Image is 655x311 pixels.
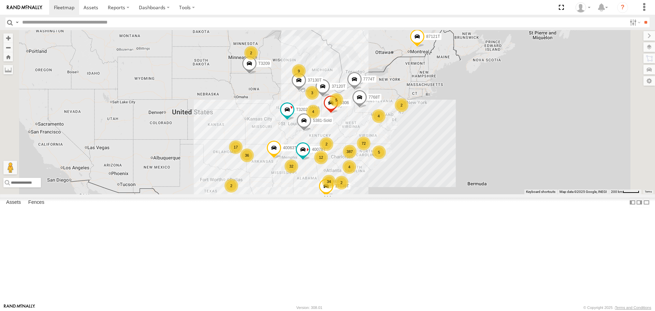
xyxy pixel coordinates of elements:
label: Dock Summary Table to the Right [636,198,643,208]
button: Keyboard shortcuts [526,189,555,194]
button: Zoom out [3,43,13,52]
label: Search Filter Options [627,17,642,27]
button: Map Scale: 200 km per 45 pixels [609,189,641,194]
div: 5 [372,145,386,159]
div: 72 [357,137,370,150]
label: Map Settings [643,76,655,86]
span: T3202 [296,107,308,112]
div: 2 [244,46,258,60]
span: 5381-Sold [313,118,332,123]
span: 40078T [312,147,326,152]
div: 36 [240,149,254,162]
span: Map data ©2025 Google, INEGI [559,190,607,194]
button: Drag Pegman onto the map to open Street View [3,161,17,174]
span: 37120T [332,84,346,89]
a: Visit our Website [4,304,35,311]
span: 5306 [340,101,349,105]
span: 87121T [426,34,440,39]
label: Assets [3,198,24,208]
label: Search Query [14,17,20,27]
button: Zoom Home [3,52,13,61]
div: 387 [343,145,356,158]
div: Version: 308.01 [296,306,322,310]
i: ? [617,2,628,13]
div: 34 [322,175,336,188]
div: 2 [335,176,348,189]
div: 4 [343,160,356,174]
span: 200 km [611,190,623,194]
label: Hide Summary Table [643,198,650,208]
button: Zoom in [3,33,13,43]
img: rand-logo.svg [7,5,42,10]
label: Dock Summary Table to the Left [629,198,636,208]
div: 32 [285,159,298,173]
div: 4 [306,105,320,118]
div: 12 [314,151,328,164]
div: 4 [372,109,385,123]
label: Measure [3,65,13,74]
a: Terms and Conditions [615,306,651,310]
span: 40063T [283,146,297,151]
div: 3 [305,86,319,100]
div: © Copyright 2025 - [583,306,651,310]
div: 5 [330,93,343,107]
div: Dwight Wallace [573,2,593,13]
a: Terms (opens in new tab) [645,190,652,193]
span: 7768T [368,95,380,100]
span: 7774T [363,77,375,82]
div: 2 [224,179,238,193]
label: Fences [25,198,48,208]
div: 2 [320,137,333,151]
span: 37130T [308,78,322,83]
div: 2 [395,98,408,112]
span: T3209 [258,61,270,66]
div: 17 [229,140,243,154]
div: 9 [292,64,306,78]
